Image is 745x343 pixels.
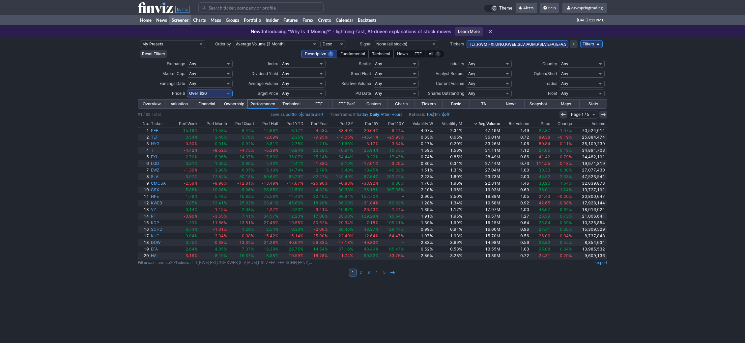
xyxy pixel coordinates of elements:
[551,147,573,154] a: 0.19%
[301,50,337,58] div: Descriptive
[228,147,255,154] a: -4.75%
[172,160,199,167] a: 0.31%
[380,167,405,173] a: 40.33%
[138,167,150,173] a: 7
[172,141,199,147] a: -0.30%
[573,141,607,147] a: 35,109,239
[212,128,227,133] span: 11.53%
[242,135,254,140] span: 3.76%
[463,160,501,167] a: 27.44M
[530,147,551,154] a: 27.06
[573,173,607,180] a: 47,523,541
[215,141,227,146] span: 0.01%
[150,147,172,154] a: T
[329,147,354,154] a: 70.94%
[138,180,150,187] a: 9
[289,154,303,159] span: 36.07%
[426,112,433,117] a: 10s
[354,134,380,141] a: -45.41%
[387,135,404,140] span: -25.93%
[266,161,278,166] span: 2.43%
[140,50,167,58] button: Reset Filters
[228,141,255,147] a: 0.92%
[304,141,329,147] a: 1.21%
[199,147,228,154] a: -8.52%
[573,154,607,160] a: 24,482,191
[539,154,550,159] span: 41.42
[199,160,228,167] a: 1.00%
[138,15,154,25] a: Home
[354,167,380,173] a: 10.45%
[405,180,434,187] a: 1.76%
[362,135,379,140] span: -45.41%
[501,173,530,180] a: 2.00
[551,141,573,147] a: -0.11%
[463,147,501,154] a: 31.11M
[313,148,328,153] span: 22.28%
[573,127,607,134] a: 70,524,014
[463,167,501,173] a: 27.04M
[271,112,301,117] a: save as portfolio
[291,161,303,166] span: 4.41%
[314,128,328,133] span: -4.53%
[354,147,380,154] a: 25.94%
[530,141,551,147] a: 80.84
[264,128,278,133] span: 12.68%
[199,180,228,187] a: -8.98%
[138,147,150,154] a: 4
[434,154,463,160] a: 0.85%
[172,154,199,160] a: 2.70%
[434,112,443,117] a: 1min
[279,173,304,180] a: 65.29%
[434,147,463,154] a: 1.56%
[443,100,470,108] a: Basic
[305,100,332,108] a: ETF
[255,167,279,173] a: 15.19%
[425,50,444,58] div: All
[289,174,303,179] span: 65.29%
[539,174,550,179] span: 43.52
[172,127,199,134] a: 15.19%
[380,147,405,154] a: 10.55%
[551,154,573,160] a: -0.79%
[364,148,379,153] span: 25.94%
[271,111,323,118] span: |
[263,15,281,25] a: Insider
[289,148,303,153] span: 18.84%
[470,100,497,108] a: TA
[366,154,379,159] span: 0.22%
[530,154,551,160] a: 41.42
[304,154,329,160] a: 25.14%
[354,180,380,187] a: -33.92%
[536,161,550,166] span: 111.55
[278,100,305,108] a: Technical
[558,154,572,159] span: -0.79%
[329,134,354,141] a: -14.05%
[560,168,572,172] span: 0.30%
[228,134,255,141] a: 3.76%
[389,148,404,153] span: 10.55%
[434,173,463,180] a: 1.80%
[186,154,198,159] span: 2.70%
[304,127,329,134] a: -4.53%
[279,141,304,147] a: 2.78%
[329,160,354,167] a: 8.19%
[184,141,198,146] span: -0.30%
[255,141,279,147] a: 3.81%
[405,154,434,160] a: 0.74%
[304,160,329,167] a: -1.38%
[291,128,303,133] span: 3.17%
[279,127,304,134] a: 3.17%
[501,134,530,141] a: 0.72
[313,174,328,179] span: 52.27%
[242,168,254,172] span: 6.05%
[434,160,463,167] a: 0.31%
[239,154,254,159] span: 14.07%
[150,160,172,167] a: LQD
[279,180,304,187] a: -17.67%
[291,135,303,140] span: 2.35%
[360,100,387,108] a: Custom
[558,135,572,140] span: -0.19%
[255,160,279,167] a: 2.43%
[329,167,354,173] a: 3.48%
